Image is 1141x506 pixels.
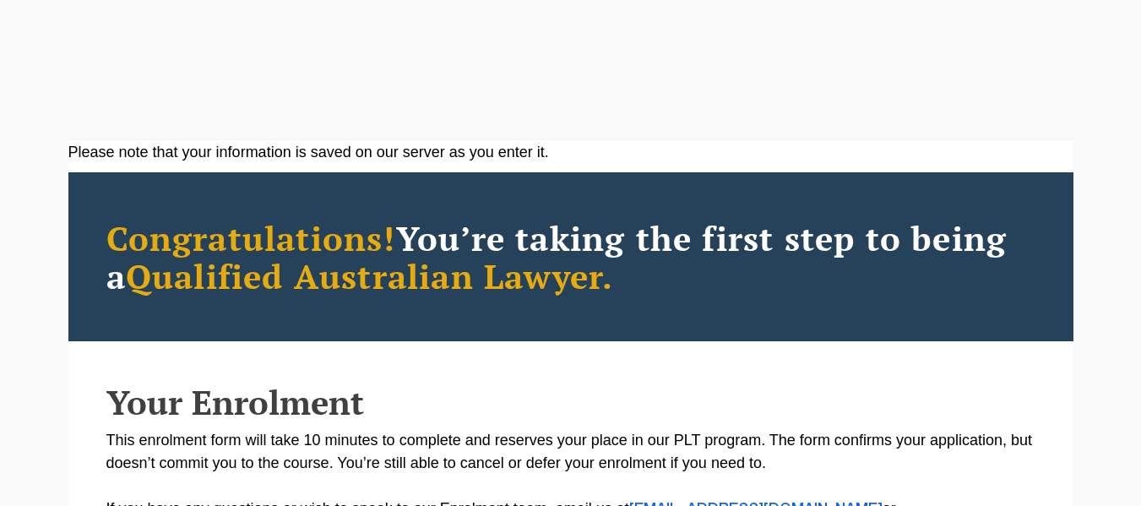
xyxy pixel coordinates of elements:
span: Qualified Australian Lawyer. [126,253,614,298]
h2: You’re taking the first step to being a [106,219,1035,295]
div: Please note that your information is saved on our server as you enter it. [68,141,1073,164]
h2: Your Enrolment [106,384,1035,421]
span: Congratulations! [106,215,396,260]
